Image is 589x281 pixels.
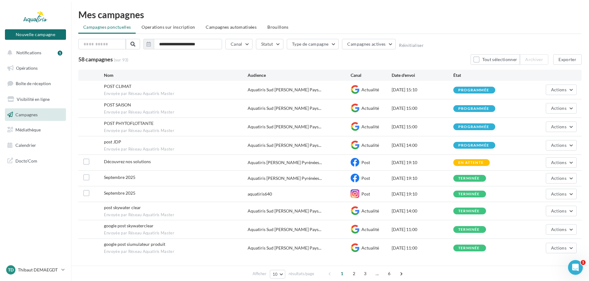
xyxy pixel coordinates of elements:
[248,72,350,78] div: Audience
[392,72,453,78] div: Date d'envoi
[546,173,577,184] button: Actions
[104,242,165,247] span: google post siumulateur produit
[104,139,121,144] span: post JDP
[546,189,577,199] button: Actions
[392,142,453,148] div: [DATE] 14:00
[4,93,67,106] a: Visibilité en ligne
[458,143,489,147] div: programmée
[248,226,321,233] span: Aquatiris Sud [PERSON_NAME] Pays...
[104,205,141,210] span: post skywater clear
[4,46,65,59] button: Notifications 1
[458,107,489,111] div: programmée
[361,105,379,111] span: Actualité
[248,208,321,214] span: Aquatiris Sud [PERSON_NAME] Pays...
[104,147,248,152] span: Envoyée par Réseau Aquatiris Master
[546,103,577,114] button: Actions
[392,226,453,233] div: [DATE] 11:00
[361,245,379,250] span: Actualité
[142,24,195,30] span: Operations sur inscription
[551,176,566,181] span: Actions
[104,110,248,115] span: Envoyée par Réseau Aquatiris Master
[104,102,131,107] span: POST SAISON
[458,88,489,92] div: programmée
[384,269,394,279] span: 6
[551,124,566,129] span: Actions
[5,264,66,276] a: TD Thibaut DEMAEGDT
[248,124,321,130] span: Aquatiris Sud [PERSON_NAME] Pays...
[267,24,289,30] span: Brouillons
[253,271,266,277] span: Afficher
[16,65,38,71] span: Opérations
[458,161,484,165] div: en attente
[392,124,453,130] div: [DATE] 15:00
[546,157,577,168] button: Actions
[287,39,339,49] button: Type de campagne
[104,159,151,164] span: Découvrez nos solutions
[16,50,41,55] span: Notifications
[361,143,379,148] span: Actualité
[78,56,113,63] span: 58 campagnes
[104,72,248,78] div: Nom
[104,230,248,236] span: Envoyée par Réseau Aquatiris Master
[342,39,396,49] button: Campagnes actives
[458,209,480,213] div: terminée
[58,51,62,56] div: 1
[399,43,424,48] button: Réinitialiser
[392,159,453,166] div: [DATE] 19:10
[349,269,359,279] span: 2
[248,191,272,197] div: aquatiris640
[361,227,379,232] span: Actualité
[225,39,253,49] button: Canal
[551,191,566,196] span: Actions
[453,72,515,78] div: État
[104,212,248,218] span: Envoyée par Réseau Aquatiris Master
[270,270,286,279] button: 10
[248,159,322,166] span: Aquatiris [PERSON_NAME] Pyrénées...
[551,208,566,213] span: Actions
[114,57,128,63] span: (sur 93)
[104,121,154,126] span: POST PHYTOFLOTTANTE
[546,224,577,235] button: Actions
[458,246,480,250] div: terminée
[273,272,278,277] span: 10
[248,142,321,148] span: Aquatiris Sud [PERSON_NAME] Pays...
[15,143,36,148] span: Calendrier
[104,91,248,97] span: Envoyée par Réseau Aquatiris Master
[361,124,379,129] span: Actualité
[520,54,548,65] button: Archiver
[104,223,154,228] span: google post skywaterclear
[4,139,67,152] a: Calendrier
[553,54,582,65] button: Exporter
[392,208,453,214] div: [DATE] 14:00
[4,62,67,75] a: Opérations
[256,39,283,49] button: Statut
[392,87,453,93] div: [DATE] 15:10
[4,154,67,167] a: Docto'Com
[361,160,370,165] span: Post
[458,176,480,180] div: terminée
[360,269,370,279] span: 3
[104,249,248,254] span: Envoyée par Réseau Aquatiris Master
[551,143,566,148] span: Actions
[392,191,453,197] div: [DATE] 19:10
[361,176,370,181] span: Post
[16,81,51,86] span: Boîte de réception
[361,191,370,196] span: Post
[15,157,37,165] span: Docto'Com
[78,10,582,19] div: Mes campagnes
[4,123,67,136] a: Médiathèque
[568,260,583,275] iframe: Intercom live chat
[551,105,566,111] span: Actions
[248,245,321,251] span: Aquatiris Sud [PERSON_NAME] Pays...
[17,97,50,102] span: Visibilité en ligne
[361,87,379,92] span: Actualité
[4,108,67,121] a: Campagnes
[206,24,257,30] span: Campagnes automatisées
[248,105,321,111] span: Aquatiris Sud [PERSON_NAME] Pays...
[15,112,38,117] span: Campagnes
[392,175,453,181] div: [DATE] 19:10
[104,190,135,196] span: Septembre 2025
[8,267,14,273] span: TD
[104,128,248,134] span: Envoyée par Réseau Aquatiris Master
[551,245,566,250] span: Actions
